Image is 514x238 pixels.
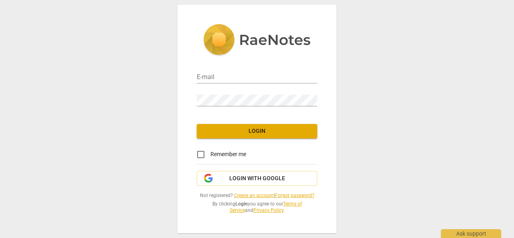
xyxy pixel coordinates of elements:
span: By clicking you agree to our and . [197,201,317,214]
div: Ask support [441,229,501,238]
span: Not registered? | [197,192,317,199]
a: Privacy Policy [253,207,284,213]
a: Forgot password? [275,193,314,198]
a: Create an account [234,193,274,198]
span: Login [203,127,311,135]
b: Login [235,201,248,207]
a: Terms of Service [230,201,302,214]
button: Login with Google [197,171,317,186]
span: Login with Google [229,175,285,183]
button: Login [197,124,317,138]
img: 5ac2273c67554f335776073100b6d88f.svg [203,24,311,57]
span: Remember me [210,150,246,159]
